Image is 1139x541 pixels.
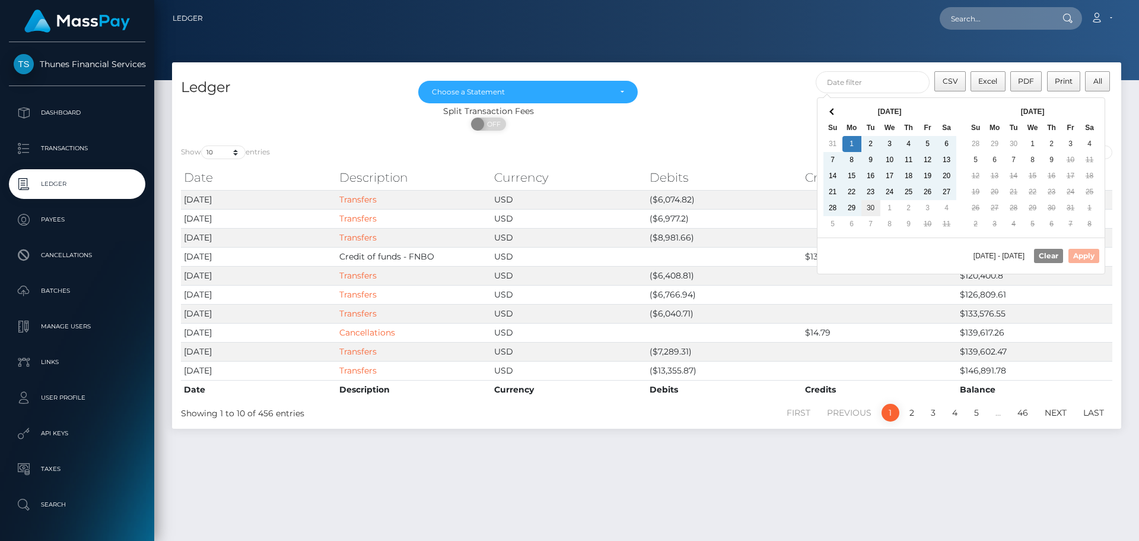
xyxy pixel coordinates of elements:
[1023,120,1042,136] th: We
[1080,152,1099,168] td: 11
[478,118,507,131] span: OFF
[181,209,336,228] td: [DATE]
[1004,120,1023,136] th: Tu
[9,383,145,413] a: User Profile
[966,120,985,136] th: Su
[823,168,842,184] td: 14
[1004,136,1023,152] td: 30
[181,342,336,361] td: [DATE]
[973,252,1029,260] span: [DATE] - [DATE]
[957,323,1112,342] td: $139,617.26
[861,200,880,216] td: 30
[823,120,842,136] th: Su
[985,184,1004,200] td: 20
[1004,168,1023,184] td: 14
[842,200,861,216] td: 29
[432,87,610,97] div: Choose a Statement
[918,168,937,184] td: 19
[24,10,130,33] img: MassPay Logo
[14,389,141,407] p: User Profile
[924,404,942,422] a: 3
[14,460,141,478] p: Taxes
[181,247,336,266] td: [DATE]
[339,194,377,205] a: Transfers
[918,200,937,216] td: 3
[842,136,861,152] td: 1
[1042,200,1061,216] td: 30
[1080,184,1099,200] td: 25
[978,77,997,86] span: Excel
[899,216,918,232] td: 9
[966,200,985,216] td: 26
[339,213,377,224] a: Transfers
[336,380,492,399] th: Description
[882,404,899,422] a: 1
[842,184,861,200] td: 22
[1010,71,1042,91] button: PDF
[937,168,956,184] td: 20
[861,136,880,152] td: 2
[1023,216,1042,232] td: 5
[918,120,937,136] th: Fr
[1023,200,1042,216] td: 29
[14,104,141,122] p: Dashboard
[957,361,1112,380] td: $146,891.78
[880,152,899,168] td: 10
[1023,136,1042,152] td: 1
[647,190,802,209] td: ($6,074.82)
[491,209,647,228] td: USD
[899,136,918,152] td: 4
[9,454,145,484] a: Taxes
[339,289,377,300] a: Transfers
[880,168,899,184] td: 17
[1023,184,1042,200] td: 22
[491,304,647,323] td: USD
[491,190,647,209] td: USD
[823,152,842,168] td: 7
[647,380,802,399] th: Debits
[647,342,802,361] td: ($7,289.31)
[14,425,141,442] p: API Keys
[823,200,842,216] td: 28
[1004,152,1023,168] td: 7
[937,152,956,168] td: 13
[181,145,270,159] label: Show entries
[181,77,400,98] h4: Ledger
[1023,152,1042,168] td: 8
[491,380,647,399] th: Currency
[842,168,861,184] td: 15
[14,496,141,514] p: Search
[899,200,918,216] td: 2
[985,152,1004,168] td: 6
[9,59,145,69] span: Thunes Financial Services
[966,216,985,232] td: 2
[181,266,336,285] td: [DATE]
[14,54,34,74] img: Thunes Financial Services
[957,266,1112,285] td: $120,400.8
[861,184,880,200] td: 23
[491,361,647,380] td: USD
[418,81,638,103] button: Choose a Statement
[880,120,899,136] th: We
[968,404,985,422] a: 5
[9,312,145,341] a: Manage Users
[9,347,145,377] a: Links
[1042,168,1061,184] td: 16
[181,361,336,380] td: [DATE]
[1061,216,1080,232] td: 7
[339,232,377,243] a: Transfers
[339,308,377,319] a: Transfers
[491,166,647,189] th: Currency
[181,190,336,209] td: [DATE]
[181,228,336,247] td: [DATE]
[647,285,802,304] td: ($6,766.94)
[842,104,937,120] th: [DATE]
[1080,120,1099,136] th: Sa
[985,200,1004,216] td: 27
[1061,136,1080,152] td: 3
[937,184,956,200] td: 27
[802,166,957,189] th: Credits
[966,136,985,152] td: 28
[861,120,880,136] th: Tu
[491,285,647,304] td: USD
